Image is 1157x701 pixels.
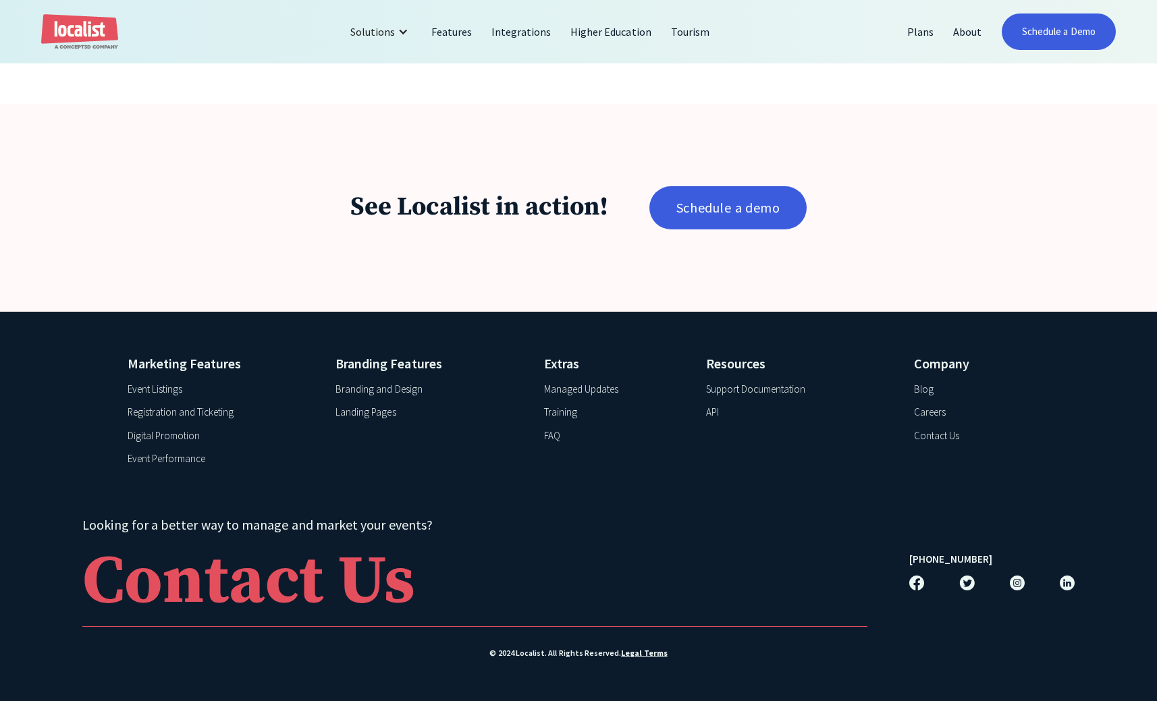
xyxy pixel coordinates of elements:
[128,354,313,374] h4: Marketing Features
[128,382,182,397] a: Event Listings
[561,16,662,48] a: Higher Education
[914,428,959,444] a: Contact Us
[128,405,234,420] a: Registration and Ticketing
[128,451,206,467] a: Event Performance
[335,354,520,374] h4: Branding Features
[82,647,1074,659] div: © 2024 Localist. All Rights Reserved.
[335,405,396,420] a: Landing Pages
[544,382,618,397] a: Managed Updates
[128,428,200,444] a: Digital Promotion
[898,16,944,48] a: Plans
[914,405,946,420] a: Careers
[82,515,867,535] h4: Looking for a better way to manage and market your events?
[544,405,577,420] a: Training
[621,647,667,659] a: Legal Terms
[350,192,608,224] h1: See Localist in action!
[422,16,482,48] a: Features
[944,16,992,48] a: About
[649,186,807,229] a: Schedule a demo
[82,549,414,616] div: Contact Us
[914,382,934,397] a: Blog
[350,24,395,40] div: Solutions
[41,14,118,50] a: home
[82,542,867,627] a: Contact Us
[340,16,422,48] div: Solutions
[335,382,423,397] a: Branding and Design
[544,354,683,374] h4: Extras
[909,552,992,567] a: [PHONE_NUMBER]
[662,16,720,48] a: Tourism
[706,382,806,397] a: Support Documentation
[482,16,561,48] a: Integrations
[706,354,891,374] h4: Resources
[706,405,719,420] a: API
[914,354,1029,374] h4: Company
[1002,13,1116,50] a: Schedule a Demo
[544,428,560,444] a: FAQ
